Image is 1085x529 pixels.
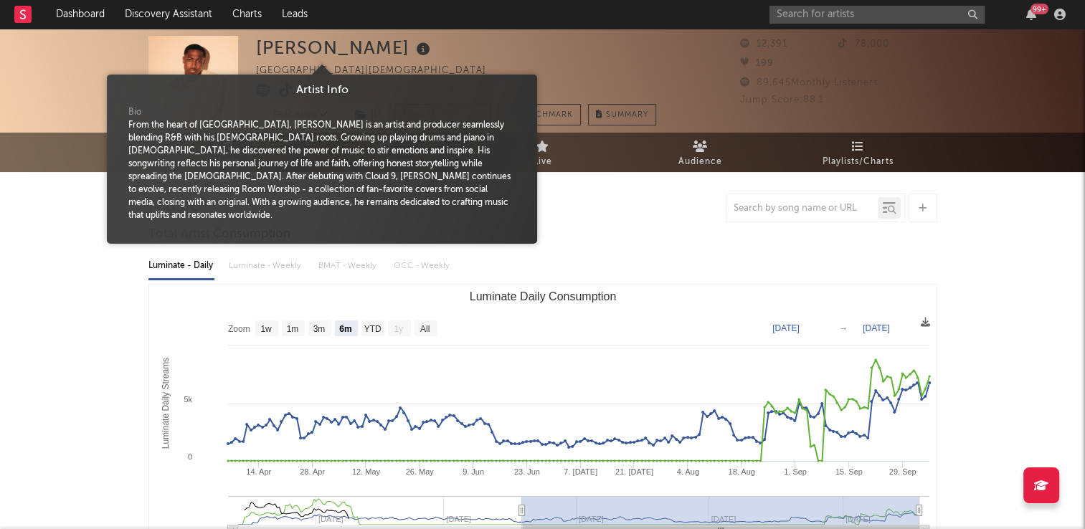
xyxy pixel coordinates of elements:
[588,104,656,125] button: Summary
[772,323,800,333] text: [DATE]
[187,452,191,461] text: 0
[498,104,581,125] a: Benchmark
[678,153,722,171] span: Audience
[256,36,434,59] div: [PERSON_NAME]
[534,153,552,171] span: Live
[835,467,862,476] text: 15. Sep
[606,111,648,119] span: Summary
[128,119,516,222] div: From the heart of [GEOGRAPHIC_DATA], [PERSON_NAME] is an artist and producer seamlessly blending ...
[740,78,878,87] span: 89,645 Monthly Listeners
[740,39,787,49] span: 12,391
[784,467,807,476] text: 1. Sep
[160,358,170,449] text: Luminate Daily Streams
[838,39,889,49] span: 78,000
[128,106,141,119] span: Bio
[118,82,526,99] div: Artist Info
[364,324,381,334] text: YTD
[339,324,351,334] text: 6m
[313,324,325,334] text: 3m
[464,133,622,172] a: Live
[246,467,271,476] text: 14. Apr
[564,467,597,476] text: 7. [DATE]
[518,107,573,124] span: Benchmark
[351,467,380,476] text: 12. May
[260,324,272,334] text: 1w
[863,323,890,333] text: [DATE]
[780,133,937,172] a: Playlists/Charts
[839,323,848,333] text: →
[740,95,824,105] span: Jump Score: 88.1
[300,467,325,476] text: 28. Apr
[405,467,434,476] text: 26. May
[394,324,403,334] text: 1y
[615,467,653,476] text: 21. [DATE]
[1030,4,1048,14] div: 99 +
[286,324,298,334] text: 1m
[740,59,774,68] span: 199
[676,467,698,476] text: 4. Aug
[148,254,214,278] div: Luminate - Daily
[622,133,780,172] a: Audience
[256,62,503,80] div: [GEOGRAPHIC_DATA] | [DEMOGRAPHIC_DATA]
[513,467,539,476] text: 23. Jun
[889,467,916,476] text: 29. Sep
[469,290,616,302] text: Luminate Daily Consumption
[228,324,250,334] text: Zoom
[769,6,985,24] input: Search for artists
[726,203,878,214] input: Search by song name or URL
[184,395,192,404] text: 5k
[420,324,429,334] text: All
[1026,9,1036,20] button: 99+
[463,467,484,476] text: 9. Jun
[728,467,754,476] text: 18. Aug
[823,153,894,171] span: Playlists/Charts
